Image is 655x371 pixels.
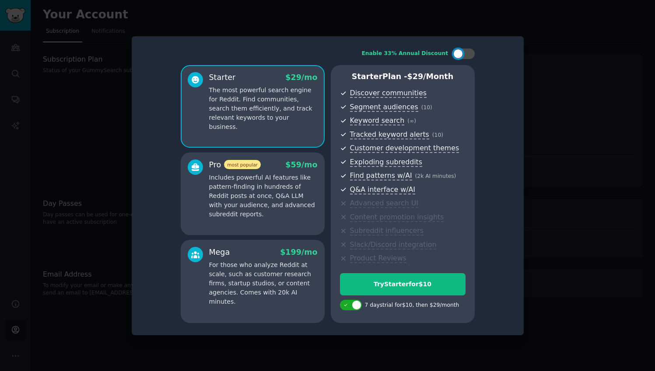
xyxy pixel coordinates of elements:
[209,159,261,170] div: Pro
[407,72,454,81] span: $ 29 /month
[285,160,317,169] span: $ 59 /mo
[350,254,406,263] span: Product Reviews
[350,240,437,250] span: Slack/Discord integration
[340,273,466,295] button: TryStarterfor$10
[365,302,459,309] div: 7 days trial for $10 , then $ 29 /month
[209,72,236,83] div: Starter
[350,103,418,112] span: Segment audiences
[350,158,422,167] span: Exploding subreddits
[224,160,261,169] span: most popular
[407,118,416,124] span: ( ∞ )
[421,104,432,111] span: ( 10 )
[350,144,459,153] span: Customer development themes
[350,116,405,125] span: Keyword search
[209,173,318,219] p: Includes powerful AI features like pattern-finding in hundreds of Reddit posts at once, Q&A LLM w...
[350,130,429,139] span: Tracked keyword alerts
[285,73,317,82] span: $ 29 /mo
[350,226,424,236] span: Subreddit influencers
[432,132,443,138] span: ( 10 )
[350,213,444,222] span: Content promotion insights
[340,71,466,82] p: Starter Plan -
[209,260,318,306] p: For those who analyze Reddit at scale, such as customer research firms, startup studios, or conte...
[350,89,427,98] span: Discover communities
[350,199,418,208] span: Advanced search UI
[340,280,465,289] div: Try Starter for $10
[209,86,318,132] p: The most powerful search engine for Reddit. Find communities, search them efficiently, and track ...
[415,173,456,179] span: ( 2k AI minutes )
[350,171,412,180] span: Find patterns w/AI
[362,50,448,58] div: Enable 33% Annual Discount
[280,248,317,257] span: $ 199 /mo
[350,185,415,194] span: Q&A interface w/AI
[209,247,230,258] div: Mega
